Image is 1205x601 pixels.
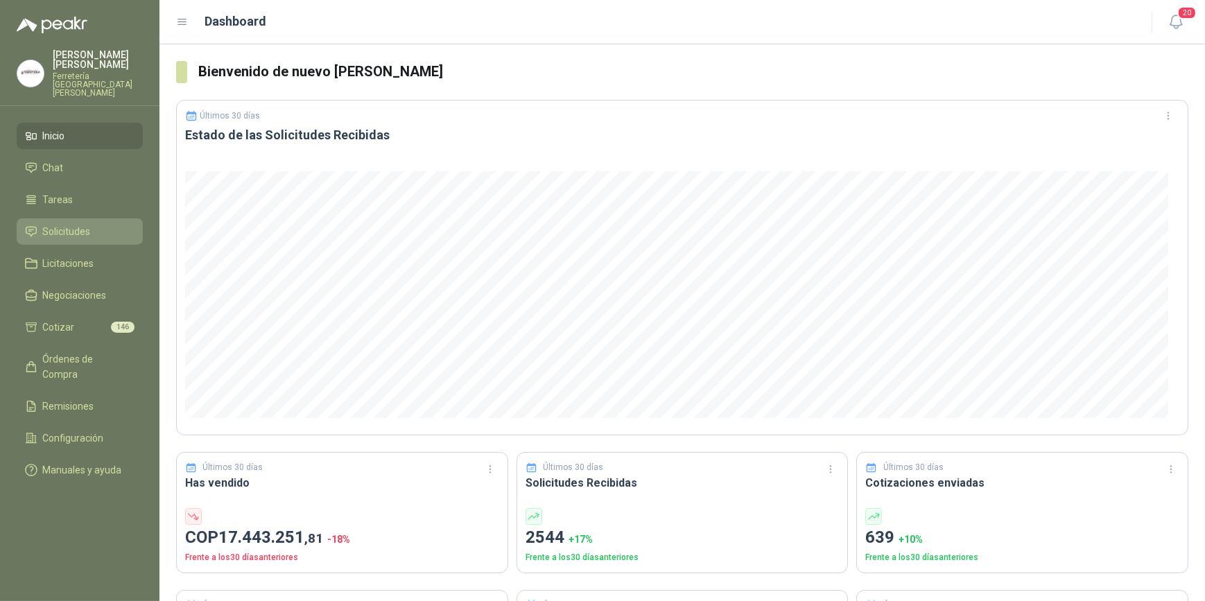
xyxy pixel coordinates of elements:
[17,314,143,340] a: Cotizar146
[218,528,323,547] span: 17.443.251
[17,346,143,387] a: Órdenes de Compra
[17,17,87,33] img: Logo peakr
[53,72,143,97] p: Ferretería [GEOGRAPHIC_DATA][PERSON_NAME]
[17,60,44,87] img: Company Logo
[203,461,263,474] p: Últimos 30 días
[43,256,94,271] span: Licitaciones
[1163,10,1188,35] button: 20
[543,461,603,474] p: Últimos 30 días
[185,551,499,564] p: Frente a los 30 días anteriores
[899,534,923,545] span: + 10 %
[185,525,499,551] p: COP
[43,128,65,143] span: Inicio
[17,282,143,308] a: Negociaciones
[17,425,143,451] a: Configuración
[43,320,75,335] span: Cotizar
[17,186,143,213] a: Tareas
[200,111,261,121] p: Últimos 30 días
[43,462,122,478] span: Manuales y ayuda
[43,288,107,303] span: Negociaciones
[111,322,135,333] span: 146
[17,155,143,181] a: Chat
[53,50,143,69] p: [PERSON_NAME] [PERSON_NAME]
[17,457,143,483] a: Manuales y ayuda
[43,430,104,446] span: Configuración
[865,474,1179,491] h3: Cotizaciones enviadas
[17,393,143,419] a: Remisiones
[569,534,593,545] span: + 17 %
[883,461,944,474] p: Últimos 30 días
[185,127,1179,143] h3: Estado de las Solicitudes Recibidas
[198,61,1188,82] h3: Bienvenido de nuevo [PERSON_NAME]
[43,160,64,175] span: Chat
[17,250,143,277] a: Licitaciones
[1177,6,1197,19] span: 20
[205,12,267,31] h1: Dashboard
[17,218,143,245] a: Solicitudes
[526,551,840,564] p: Frente a los 30 días anteriores
[865,551,1179,564] p: Frente a los 30 días anteriores
[526,474,840,491] h3: Solicitudes Recibidas
[43,399,94,414] span: Remisiones
[304,530,323,546] span: ,81
[185,474,499,491] h3: Has vendido
[327,534,350,545] span: -18 %
[17,123,143,149] a: Inicio
[526,525,840,551] p: 2544
[43,224,91,239] span: Solicitudes
[43,351,130,382] span: Órdenes de Compra
[865,525,1179,551] p: 639
[43,192,73,207] span: Tareas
